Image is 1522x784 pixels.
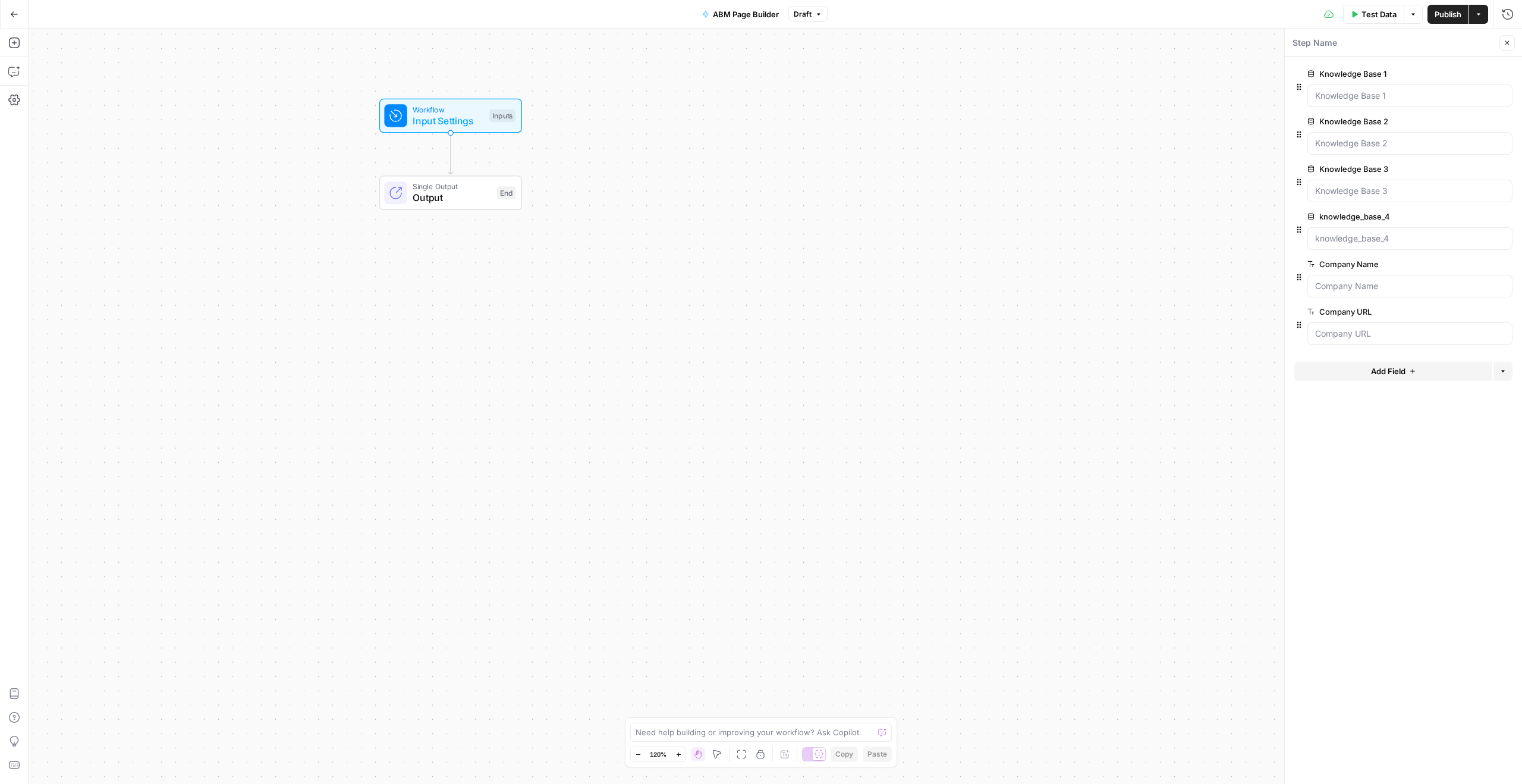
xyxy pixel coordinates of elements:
[413,191,491,205] span: Output
[413,114,483,128] span: Input Settings
[413,104,483,115] span: Workflow
[1294,362,1492,381] button: Add Field
[489,109,515,123] div: Inputs
[1307,211,1445,222] label: knowledge_base_4
[713,8,779,20] span: ABM Page Builder
[831,747,858,762] button: Copy
[1361,8,1397,20] span: Test Data
[1315,328,1505,340] input: Company URL
[1315,233,1505,244] input: knowledge_base_4
[835,749,853,760] span: Copy
[1435,8,1461,20] span: Publish
[1315,280,1505,292] input: Company Name
[650,749,666,759] span: 120%
[1307,163,1445,175] label: Knowledge Base 3
[867,749,887,760] span: Paste
[1307,258,1445,270] label: Company Name
[1343,5,1404,24] button: Test Data
[497,186,515,199] div: End
[1307,306,1445,318] label: Company URL
[794,9,812,20] span: Draft
[1315,90,1505,102] input: Knowledge Base 1
[340,175,561,210] div: Single OutputOutputEnd
[1427,5,1468,24] button: Publish
[1371,365,1405,377] span: Add Field
[1307,68,1445,80] label: Knowledge Base 1
[1315,185,1505,197] input: Knowledge Base 3
[448,133,452,174] g: Edge from start to end
[340,99,561,133] div: WorkflowInput SettingsInputs
[695,5,786,24] button: ABM Page Builder
[1307,115,1445,127] label: Knowledge Base 2
[413,181,491,192] span: Single Output
[863,747,892,762] button: Paste
[1315,137,1505,149] input: Knowledge Base 2
[788,7,828,22] button: Draft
